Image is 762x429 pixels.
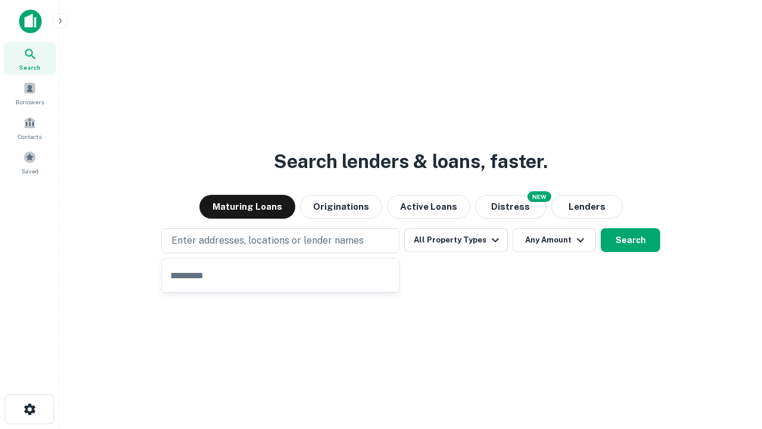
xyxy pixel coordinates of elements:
span: Search [19,63,40,72]
span: Saved [21,166,39,176]
a: Saved [4,146,56,178]
button: Enter addresses, locations or lender names [161,228,399,253]
h3: Search lenders & loans, faster. [274,147,548,176]
button: All Property Types [404,228,508,252]
div: NEW [527,191,551,202]
img: capitalize-icon.png [19,10,42,33]
button: Originations [300,195,382,219]
button: Search [601,228,660,252]
button: Maturing Loans [199,195,295,219]
button: Any Amount [513,228,596,252]
a: Contacts [4,111,56,144]
button: Active Loans [387,195,470,219]
iframe: Chat Widget [702,334,762,391]
a: Search [4,42,56,74]
button: Search distressed loans with lien and other non-mortgage details. [475,195,546,219]
p: Enter addresses, locations or lender names [171,234,364,248]
button: Lenders [551,195,623,219]
span: Borrowers [15,97,44,107]
a: Borrowers [4,77,56,109]
span: Contacts [18,132,42,141]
